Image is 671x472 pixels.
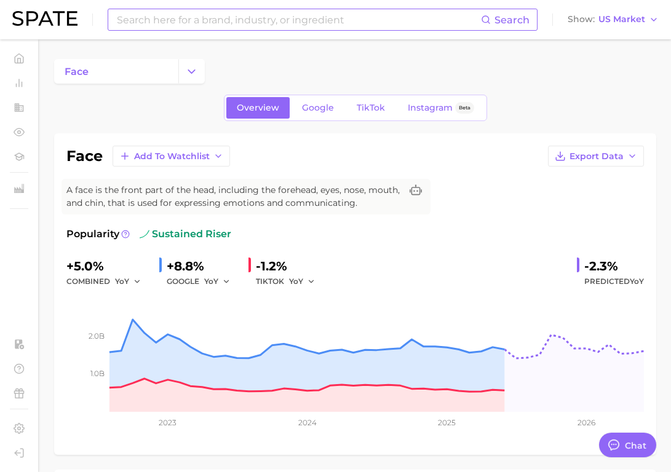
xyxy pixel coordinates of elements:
[598,16,645,23] span: US Market
[167,256,239,276] div: +8.8%
[204,274,231,289] button: YoY
[167,274,239,289] div: GOOGLE
[302,103,334,113] span: Google
[226,97,290,119] a: Overview
[289,276,303,286] span: YoY
[66,274,149,289] div: combined
[397,97,485,119] a: InstagramBeta
[66,149,103,163] h1: face
[66,184,401,210] span: A face is the front part of the head, including the forehead, eyes, nose, mouth, and chin, that i...
[65,66,89,77] span: face
[494,14,530,26] span: Search
[357,103,385,113] span: TikTok
[66,256,149,276] div: +5.0%
[570,151,624,162] span: Export Data
[298,418,317,427] tspan: 2024
[578,418,595,427] tspan: 2026
[134,151,210,162] span: Add to Watchlist
[54,59,178,84] a: face
[584,274,644,289] span: Predicted
[10,444,28,462] a: Log out. Currently logged in with e-mail bpendergast@diginsights.com.
[346,97,395,119] a: TikTok
[113,146,230,167] button: Add to Watchlist
[204,276,218,286] span: YoY
[256,256,324,276] div: -1.2%
[115,274,141,289] button: YoY
[408,103,453,113] span: Instagram
[459,103,470,113] span: Beta
[140,227,231,242] span: sustained riser
[140,229,149,239] img: sustained riser
[115,276,129,286] span: YoY
[438,418,456,427] tspan: 2025
[159,418,177,427] tspan: 2023
[178,59,205,84] button: Change Category
[66,227,119,242] span: Popularity
[289,274,316,289] button: YoY
[568,16,595,23] span: Show
[12,11,77,26] img: SPATE
[548,146,644,167] button: Export Data
[116,9,481,30] input: Search here for a brand, industry, or ingredient
[565,12,662,28] button: ShowUS Market
[292,97,344,119] a: Google
[256,274,324,289] div: TIKTOK
[584,256,644,276] div: -2.3%
[630,277,644,286] span: YoY
[237,103,279,113] span: Overview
